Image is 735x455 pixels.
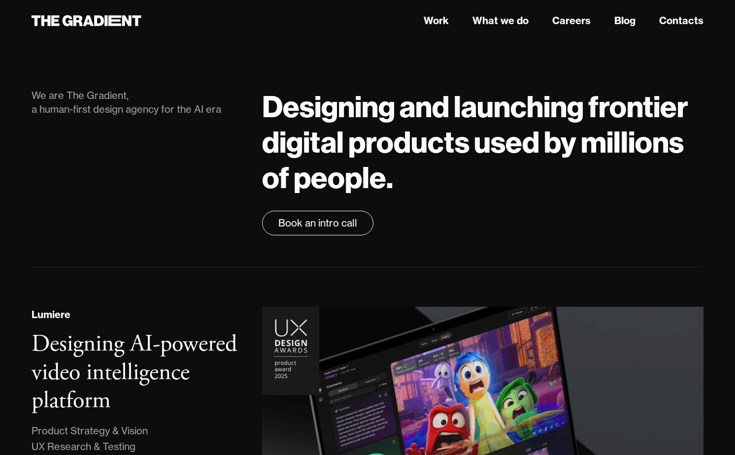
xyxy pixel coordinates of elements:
a: Book an intro call [262,211,373,235]
h3: Designing AI-powered video intelligence platform [32,329,237,416]
a: What we do [472,13,529,28]
a: Contacts [659,13,703,28]
a: Blog [614,13,635,28]
a: Work [424,13,449,28]
a: Careers [552,13,591,28]
div: We are The Gradient, a human-first design agency for the AI era [32,89,242,116]
div: Lumiere [32,307,70,322]
h1: Designing and launching frontier digital products used by millions of people. [262,89,703,195]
